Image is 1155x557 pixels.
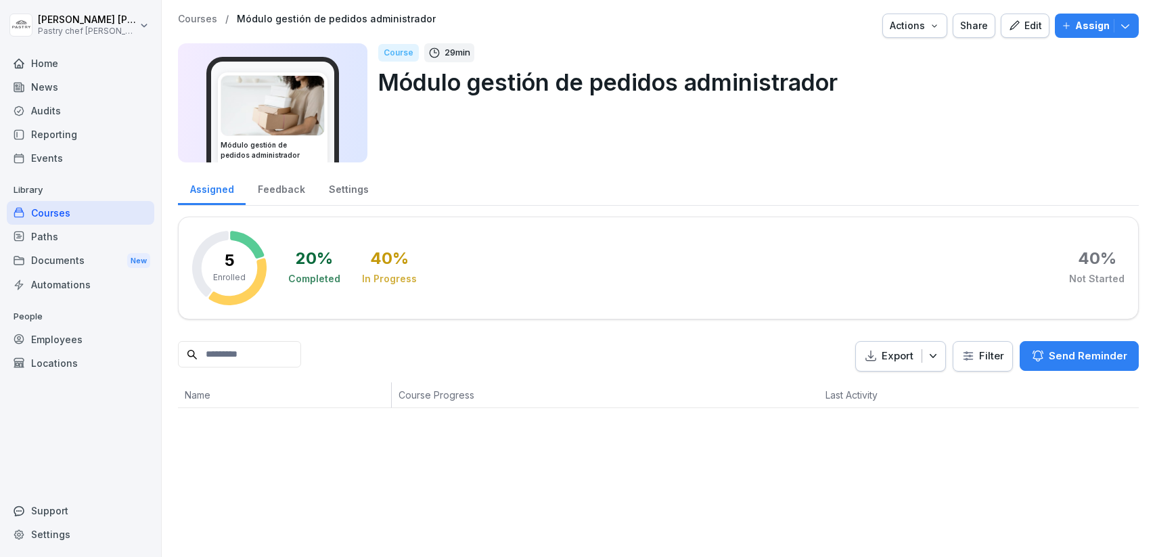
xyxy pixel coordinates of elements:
[213,271,246,284] p: Enrolled
[882,14,947,38] button: Actions
[7,306,154,328] p: People
[960,18,988,33] div: Share
[288,272,340,286] div: Completed
[855,341,946,372] button: Export
[38,14,137,26] p: [PERSON_NAME] [PERSON_NAME]
[7,273,154,296] a: Automations
[225,14,229,25] p: /
[1049,349,1127,363] p: Send Reminder
[1075,18,1110,33] p: Assign
[378,65,1128,99] p: Módulo gestión de pedidos administrador
[1008,18,1042,33] div: Edit
[7,201,154,225] a: Courses
[1001,14,1049,38] button: Edit
[221,76,324,135] img: iaen9j96uzhvjmkazu9yscya.png
[1078,250,1116,267] div: 40 %
[825,388,945,402] p: Last Activity
[7,51,154,75] a: Home
[127,253,150,269] div: New
[317,171,380,205] a: Settings
[362,272,417,286] div: In Progress
[7,328,154,351] a: Employees
[1069,272,1125,286] div: Not Started
[1020,341,1139,371] button: Send Reminder
[7,522,154,546] a: Settings
[237,14,436,25] a: Módulo gestión de pedidos administrador
[7,351,154,375] a: Locations
[178,14,217,25] a: Courses
[7,248,154,273] a: DocumentsNew
[1055,14,1139,38] button: Assign
[7,99,154,122] a: Audits
[7,225,154,248] a: Paths
[890,18,940,33] div: Actions
[296,250,333,267] div: 20 %
[882,349,913,364] p: Export
[445,46,470,60] p: 29 min
[225,252,235,269] p: 5
[38,26,137,36] p: Pastry chef [PERSON_NAME] y Cocina gourmet
[961,349,1004,363] div: Filter
[378,44,419,62] div: Course
[178,171,246,205] a: Assigned
[246,171,317,205] a: Feedback
[953,342,1012,371] button: Filter
[370,250,409,267] div: 40 %
[7,122,154,146] a: Reporting
[7,499,154,522] div: Support
[221,140,325,160] h3: Módulo gestión de pedidos administrador
[399,388,652,402] p: Course Progress
[7,179,154,201] p: Library
[7,146,154,170] a: Events
[7,75,154,99] a: News
[185,388,384,402] p: Name
[953,14,995,38] button: Share
[7,248,154,273] div: Documents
